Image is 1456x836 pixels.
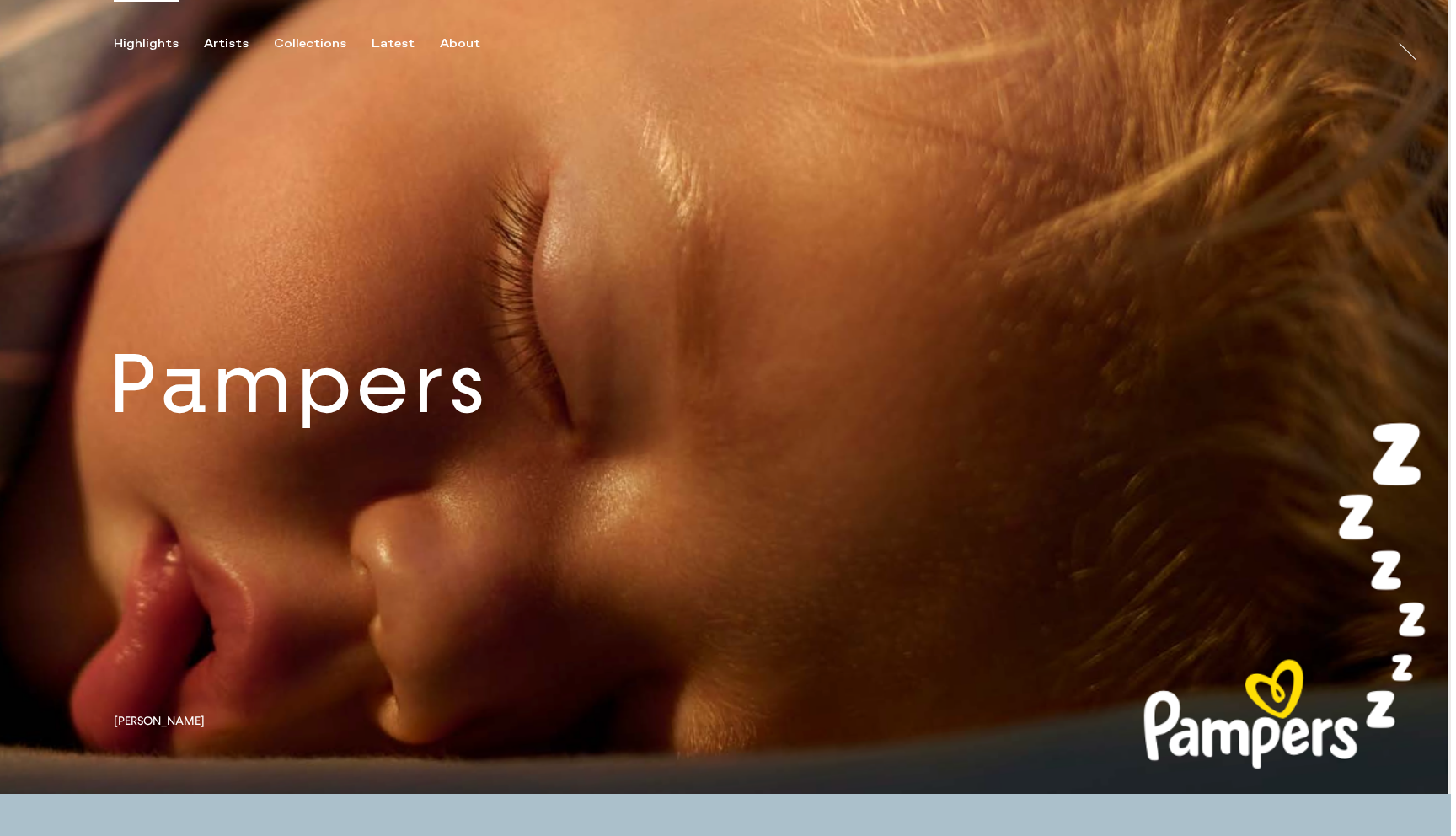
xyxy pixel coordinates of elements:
[274,36,346,51] div: Collections
[114,36,179,51] div: Highlights
[204,36,274,51] button: Artists
[372,36,440,51] button: Latest
[440,36,506,51] button: About
[274,36,372,51] button: Collections
[372,36,415,51] div: Latest
[114,36,204,51] button: Highlights
[440,36,480,51] div: About
[204,36,249,51] div: Artists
